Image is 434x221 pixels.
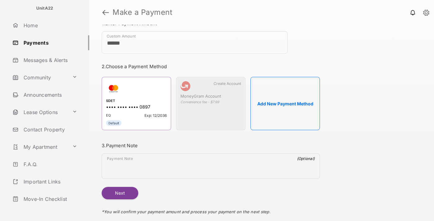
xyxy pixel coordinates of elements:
div: * You will confirm your payment amount and process your payment on the next step. [102,199,320,220]
div: Convenience fee - $7.99 [180,100,241,104]
a: F.A.Q. [10,157,89,172]
div: •••• •••• •••• 0897 [106,104,167,111]
button: Add New Payment Method [250,77,320,130]
a: Contact Property [10,122,89,137]
a: Announcements [10,87,89,102]
h3: 2. Choose a Payment Method [102,64,320,69]
a: Messages & Alerts [10,53,89,68]
a: Lease Options [10,105,70,120]
p: UnitA22 [36,5,53,11]
span: Exp: 12/2036 [144,113,167,118]
a: Move-In Checklist [10,192,89,206]
span: Create Account [214,81,241,86]
strong: Make a Payment [113,9,172,16]
span: EQ [106,113,111,118]
div: MoneyGram Account [180,94,241,100]
a: My Apartment [10,139,70,154]
button: Next [102,187,138,199]
a: Important Links [10,174,80,189]
div: SDET•••• •••• •••• 0897EQExp: 12/2036Default [102,77,171,130]
h3: 3. Payment Note [102,143,320,148]
a: Community [10,70,70,85]
a: Home [10,18,89,33]
a: Payments [10,35,89,50]
div: SDET [106,99,167,104]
